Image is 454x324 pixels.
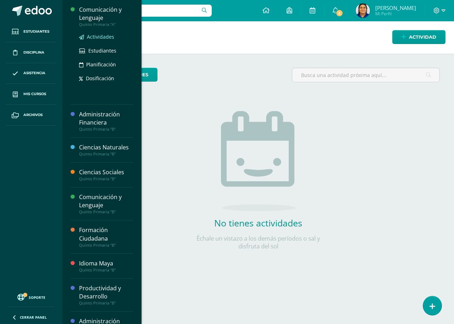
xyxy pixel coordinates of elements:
a: Planificación [79,60,133,68]
img: a5e77f9f7bcd106dd1e8203e9ef801de.png [356,4,370,18]
span: Estudiantes [88,47,116,54]
a: Ciencias NaturalesQuinto Primaria "B" [79,143,133,156]
input: Busca una actividad próxima aquí... [292,68,439,82]
a: Formación CiudadanaQuinto Primaria "B" [79,226,133,247]
a: Disciplina [6,42,57,63]
span: Disciplina [23,50,44,55]
h1: Actividades [71,21,445,54]
a: Estudiantes [79,46,133,55]
div: Administración Financiera [79,110,133,127]
a: Comunicación y LenguajeQuinto Primaria "B" [79,193,133,214]
span: [PERSON_NAME] [375,4,416,11]
div: Idioma Maya [79,259,133,268]
div: Quinto Primaria "B" [79,209,133,214]
a: Soporte [9,292,54,302]
a: Productividad y DesarrolloQuinto Primaria "B" [79,284,133,306]
span: Mis cursos [23,91,46,97]
a: Administración FinancieraQuinto Primaria "B" [79,110,133,132]
span: Estudiantes [23,29,49,34]
div: Comunicación y Lenguaje [79,6,133,22]
span: Soporte [29,295,45,300]
a: Actividad [392,30,445,44]
span: Mi Perfil [375,11,416,17]
a: Ciencias SocialesQuinto Primaria "B" [79,168,133,181]
a: Comunicación y LenguajeQuinto Primaria "A" [79,6,133,27]
h2: No tienes actividades [187,217,329,229]
span: Archivos [23,112,43,118]
div: Quinto Primaria "A" [79,22,133,27]
div: Comunicación y Lenguaje [79,193,133,209]
span: Planificación [86,61,116,68]
span: Actividad [409,31,436,44]
span: Dosificación [86,75,114,82]
a: Archivos [6,105,57,126]
div: Quinto Primaria "B" [79,127,133,132]
div: Productividad y Desarrollo [79,284,133,301]
div: Ciencias Naturales [79,143,133,152]
span: 2 [336,9,343,17]
div: Formación Ciudadana [79,226,133,242]
p: Échale un vistazo a los demás períodos o sal y disfruta del sol [187,235,329,250]
img: no_activities.png [221,111,295,211]
div: Quinto Primaria "B" [79,152,133,156]
a: Asistencia [6,63,57,84]
div: Quinto Primaria "B" [79,176,133,181]
div: Quinto Primaria "B" [79,268,133,273]
span: Cerrar panel [20,315,47,320]
div: Quinto Primaria "B" [79,301,133,306]
div: Quinto Primaria "B" [79,243,133,248]
a: Actividades [79,33,133,41]
a: Estudiantes [6,21,57,42]
a: Dosificación [79,74,133,82]
a: Mis cursos [6,84,57,105]
span: Actividades [87,33,114,40]
span: Asistencia [23,70,45,76]
a: Idioma MayaQuinto Primaria "B" [79,259,133,273]
div: Ciencias Sociales [79,168,133,176]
